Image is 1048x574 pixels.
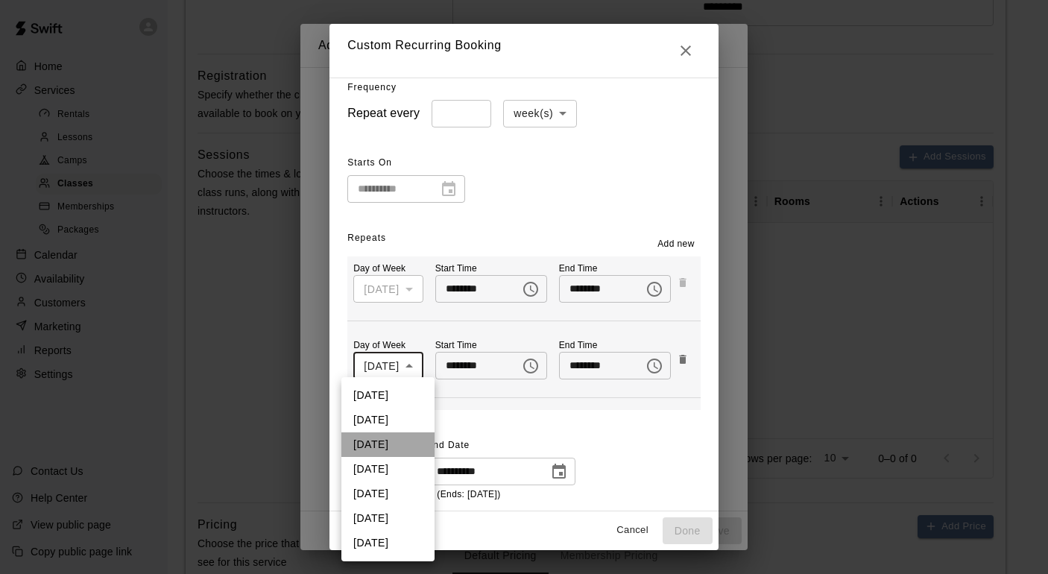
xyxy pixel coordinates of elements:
li: [DATE] [341,482,435,506]
li: [DATE] [341,408,435,432]
li: [DATE] [341,457,435,482]
li: [DATE] [341,506,435,531]
li: [DATE] [341,383,435,408]
li: [DATE] [341,531,435,555]
li: [DATE] [341,432,435,457]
